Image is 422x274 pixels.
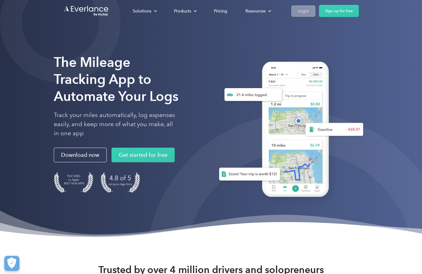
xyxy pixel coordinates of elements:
[101,172,140,192] img: 4.9 out of 5 stars on the app store
[245,7,266,15] div: Resources
[54,54,179,104] strong: The Mileage Tracking App to Automate Your Logs
[133,7,151,15] div: Solutions
[239,6,276,16] div: Resources
[63,5,109,17] a: Go to homepage
[174,7,191,15] div: Products
[209,56,368,206] img: Everlance, mileage tracker app, expense tracking app
[127,6,162,16] div: Solutions
[112,148,175,162] a: Get started for free
[291,5,315,17] a: Login
[298,7,309,15] div: Login
[54,172,93,192] img: Badge for Featured by Apple Best New Apps
[319,5,359,17] a: Sign up for free
[54,148,107,162] a: Download now
[168,6,202,16] div: Products
[4,256,19,271] button: Cookies Settings
[208,6,233,16] a: Pricing
[214,7,227,15] div: Pricing
[54,111,175,138] p: Track your miles automatically, log expenses easily, and keep more of what you make, all in one app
